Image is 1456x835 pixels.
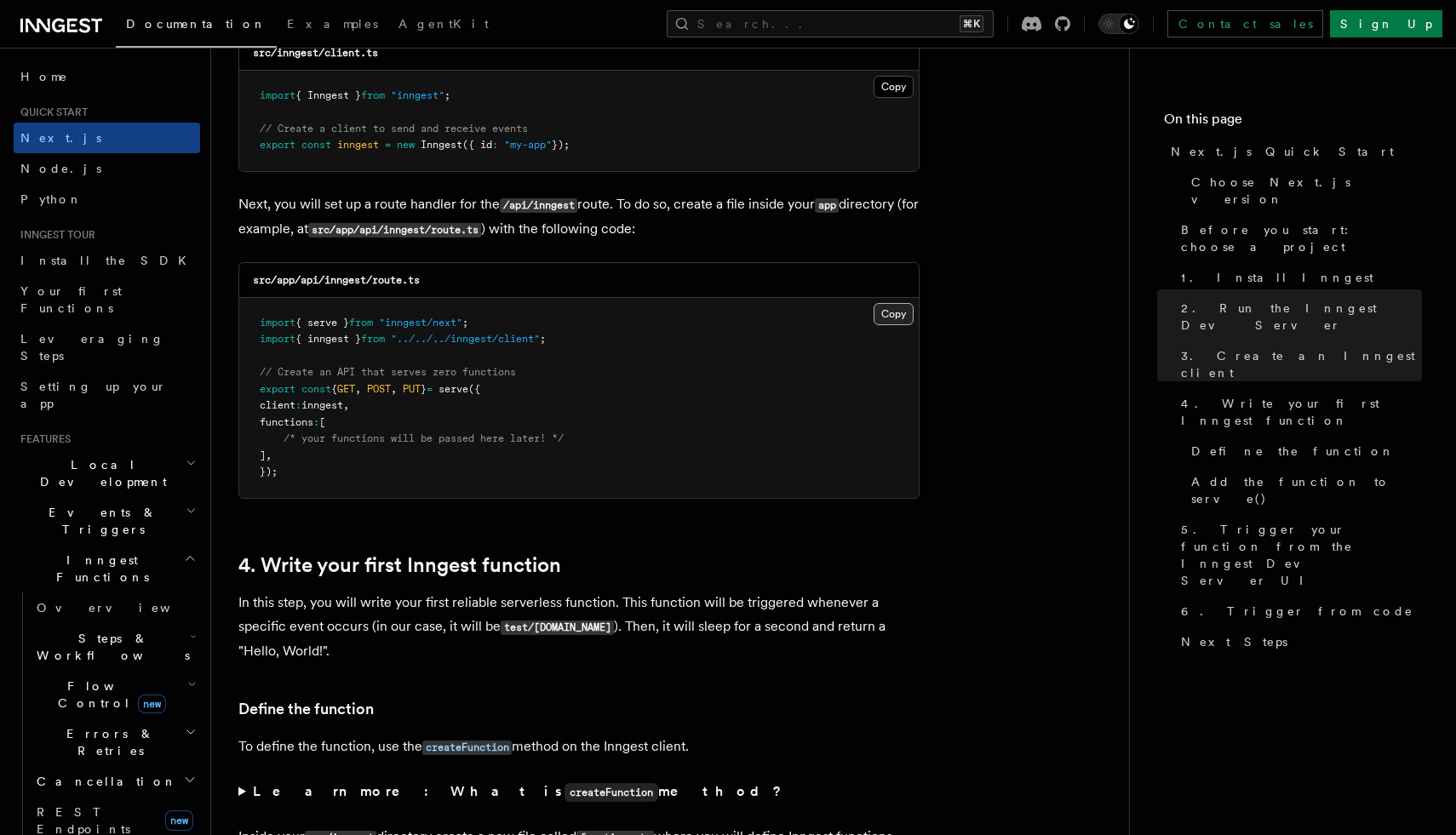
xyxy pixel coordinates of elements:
kbd: ⌘K [960,15,983,32]
button: Inngest Functions [14,545,200,592]
a: 4. Write your first Inngest function [238,553,561,577]
span: 3. Create an Inngest client [1181,347,1422,381]
a: Install the SDK [14,245,200,276]
a: Node.js [14,153,200,184]
span: export [260,139,295,151]
span: : [313,416,319,428]
span: { Inngest } [295,89,361,101]
a: 4. Write your first Inngest function [1174,388,1422,436]
a: Next.js [14,123,200,153]
a: Define the function [1184,436,1422,466]
span: // Create a client to send and receive events [260,123,528,134]
code: src/app/api/inngest/route.ts [308,223,481,237]
span: Overview [37,601,212,615]
button: Toggle dark mode [1098,14,1139,34]
span: Define the function [1191,443,1395,460]
span: from [361,89,385,101]
code: app [815,198,839,213]
span: "inngest/next" [379,317,462,329]
span: = [385,139,391,151]
span: "my-app" [504,139,552,151]
span: functions [260,416,313,428]
span: Inngest Functions [14,552,184,586]
span: Steps & Workflows [30,630,190,664]
a: Next.js Quick Start [1164,136,1422,167]
span: Quick start [14,106,88,119]
span: Node.js [20,162,101,175]
span: new [165,810,193,831]
span: ; [444,89,450,101]
span: Next Steps [1181,633,1287,650]
button: Events & Triggers [14,497,200,545]
span: new [397,139,415,151]
button: Errors & Retries [30,718,200,766]
span: POST [367,383,391,395]
span: }); [260,466,278,478]
span: Install the SDK [20,254,197,267]
span: /* your functions will be passed here later! */ [284,432,564,444]
span: "inngest" [391,89,444,101]
strong: Learn more: What is method? [253,783,785,799]
span: Events & Triggers [14,504,186,538]
a: Python [14,184,200,214]
span: , [355,383,361,395]
code: /api/inngest [500,198,577,213]
span: const [301,139,331,151]
a: Overview [30,592,200,623]
span: } [421,383,427,395]
span: // Create an API that serves zero functions [260,366,516,378]
span: Python [20,192,83,206]
a: 2. Run the Inngest Dev Server [1174,293,1422,340]
span: Features [14,432,71,446]
span: import [260,317,295,329]
span: , [391,383,397,395]
span: ({ id [462,139,492,151]
span: AgentKit [398,17,489,31]
summary: Learn more: What iscreateFunctionmethod? [238,780,920,804]
span: { inngest } [295,333,361,345]
a: Examples [277,5,388,46]
span: import [260,89,295,101]
span: Inngest [421,139,462,151]
code: createFunction [565,783,658,802]
button: Search...⌘K [667,10,994,37]
span: inngest [337,139,379,151]
code: src/inngest/client.ts [253,47,378,59]
a: createFunction [422,738,512,754]
a: Home [14,61,200,92]
span: Local Development [14,456,186,490]
span: new [138,695,166,713]
span: "../../../inngest/client" [391,333,540,345]
span: from [349,317,373,329]
span: 6. Trigger from code [1181,603,1413,620]
span: : [492,139,498,151]
span: 2. Run the Inngest Dev Server [1181,300,1422,334]
span: ({ [468,383,480,395]
span: Errors & Retries [30,725,185,759]
a: Contact sales [1167,10,1323,37]
span: 5. Trigger your function from the Inngest Dev Server UI [1181,521,1422,589]
a: 3. Create an Inngest client [1174,340,1422,388]
a: Add the function to serve() [1184,466,1422,514]
span: import [260,333,295,345]
span: inngest [301,399,343,411]
span: client [260,399,295,411]
button: Cancellation [30,766,200,797]
span: 1. Install Inngest [1181,269,1373,286]
button: Copy [874,76,914,98]
code: test/[DOMAIN_NAME] [501,621,614,635]
span: PUT [403,383,421,395]
span: Setting up your app [20,380,167,410]
span: Cancellation [30,773,177,790]
span: Next.js [20,131,101,145]
a: Setting up your app [14,371,200,419]
a: 1. Install Inngest [1174,262,1422,293]
span: : [295,399,301,411]
span: Leveraging Steps [20,332,164,363]
p: Next, you will set up a route handler for the route. To do so, create a file inside your director... [238,192,920,242]
span: { serve } [295,317,349,329]
span: Add the function to serve() [1191,473,1422,507]
a: Next Steps [1174,626,1422,657]
button: Flow Controlnew [30,671,200,718]
button: Steps & Workflows [30,623,200,671]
